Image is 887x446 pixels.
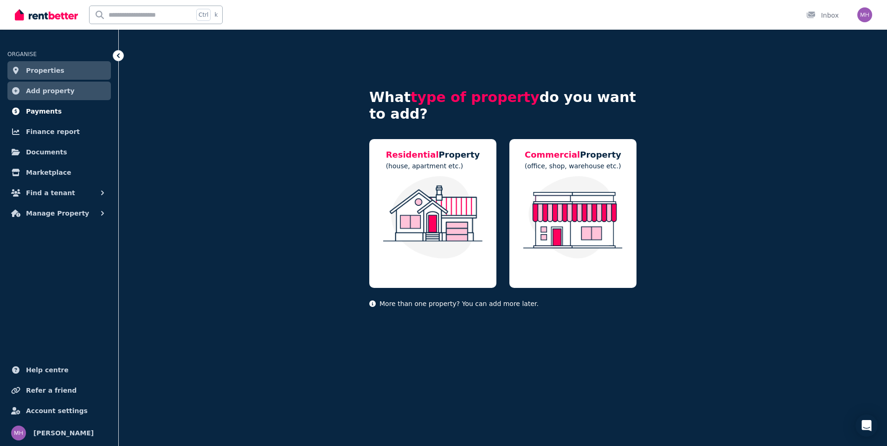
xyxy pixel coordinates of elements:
[386,150,439,159] span: Residential
[196,9,211,21] span: Ctrl
[7,102,111,121] a: Payments
[7,204,111,223] button: Manage Property
[806,11,839,20] div: Inbox
[26,405,88,416] span: Account settings
[855,414,878,437] div: Open Intercom Messenger
[33,427,94,439] span: [PERSON_NAME]
[857,7,872,22] img: Matthew Hunt
[26,85,75,96] span: Add property
[26,167,71,178] span: Marketplace
[525,161,621,171] p: (office, shop, warehouse etc.)
[7,61,111,80] a: Properties
[7,401,111,420] a: Account settings
[26,126,80,137] span: Finance report
[26,385,77,396] span: Refer a friend
[26,106,62,117] span: Payments
[26,364,69,376] span: Help centre
[214,11,218,19] span: k
[26,147,67,158] span: Documents
[11,426,26,440] img: Matthew Hunt
[525,148,621,161] h5: Property
[411,89,540,105] span: type of property
[379,176,487,259] img: Residential Property
[7,184,111,202] button: Find a tenant
[26,65,64,76] span: Properties
[525,150,580,159] span: Commercial
[7,381,111,400] a: Refer a friend
[7,361,111,379] a: Help centre
[519,176,627,259] img: Commercial Property
[7,82,111,100] a: Add property
[26,208,89,219] span: Manage Property
[386,148,480,161] h5: Property
[7,122,111,141] a: Finance report
[15,8,78,22] img: RentBetter
[369,299,636,308] p: More than one property? You can add more later.
[7,163,111,182] a: Marketplace
[26,187,75,198] span: Find a tenant
[369,89,636,122] h4: What do you want to add?
[386,161,480,171] p: (house, apartment etc.)
[7,51,37,57] span: ORGANISE
[7,143,111,161] a: Documents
